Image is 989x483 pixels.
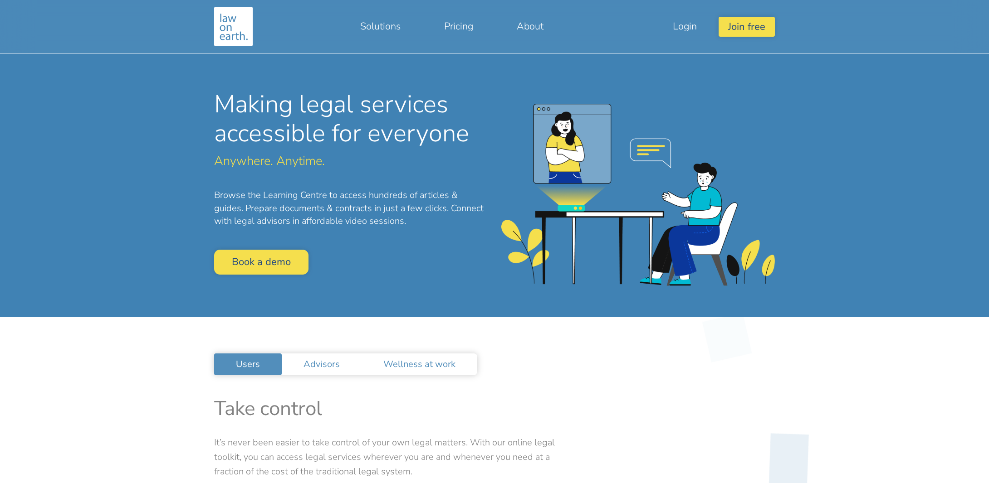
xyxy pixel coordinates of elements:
p: Browse the Learning Centre to access hundreds of articles & guides. Prepare documents & contracts... [214,189,488,228]
a: Wellness at work [362,353,477,375]
a: About [495,15,565,37]
div: It’s never been easier to take control of your own legal matters. With our online legal toolkit, ... [207,435,581,479]
button: Join free [719,17,775,36]
a: Users [214,353,282,375]
img: homepage-banner.png [501,104,775,286]
a: Login [651,15,719,37]
a: Advisors [282,353,362,375]
a: Solutions [338,15,422,37]
h2: Take control [214,397,775,421]
a: Book a demo [214,250,308,275]
img: Making legal services accessible to everyone, anywhere, anytime [214,7,253,46]
h1: Making legal services accessible for everyone [214,90,488,148]
p: Anywhere. Anytime. [214,155,488,167]
a: Pricing [422,15,495,37]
